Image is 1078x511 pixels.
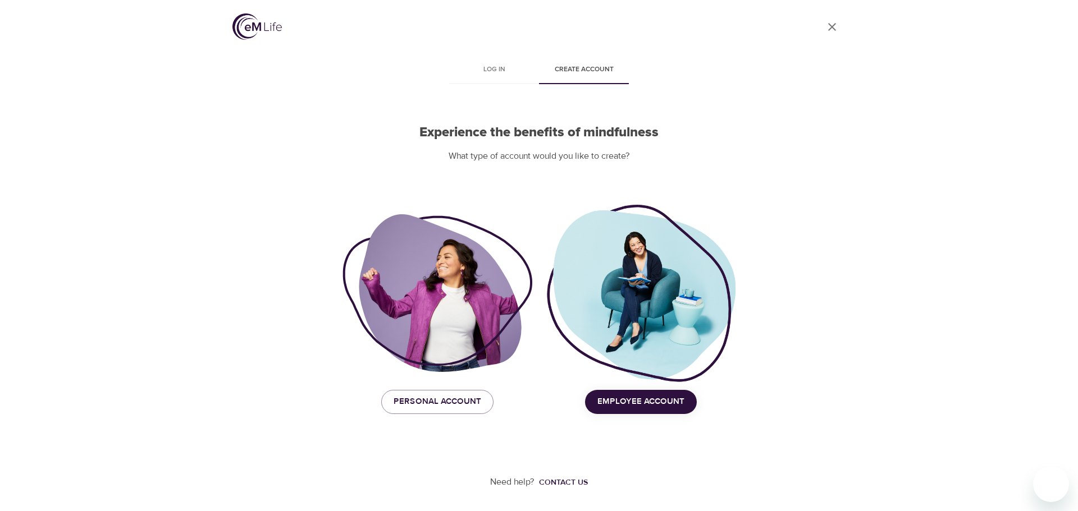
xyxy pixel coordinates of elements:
a: Contact us [535,477,588,488]
p: What type of account would you like to create? [342,150,736,163]
span: Employee Account [597,394,684,409]
span: Create account [546,64,622,76]
button: Personal Account [381,390,494,413]
h2: Experience the benefits of mindfulness [342,125,736,141]
button: Employee Account [585,390,697,413]
img: logo [232,13,282,40]
span: Personal Account [394,394,481,409]
p: Need help? [490,476,535,489]
div: Contact us [539,477,588,488]
a: close [819,13,846,40]
iframe: Button to launch messaging window [1033,466,1069,502]
span: Log in [456,64,532,76]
